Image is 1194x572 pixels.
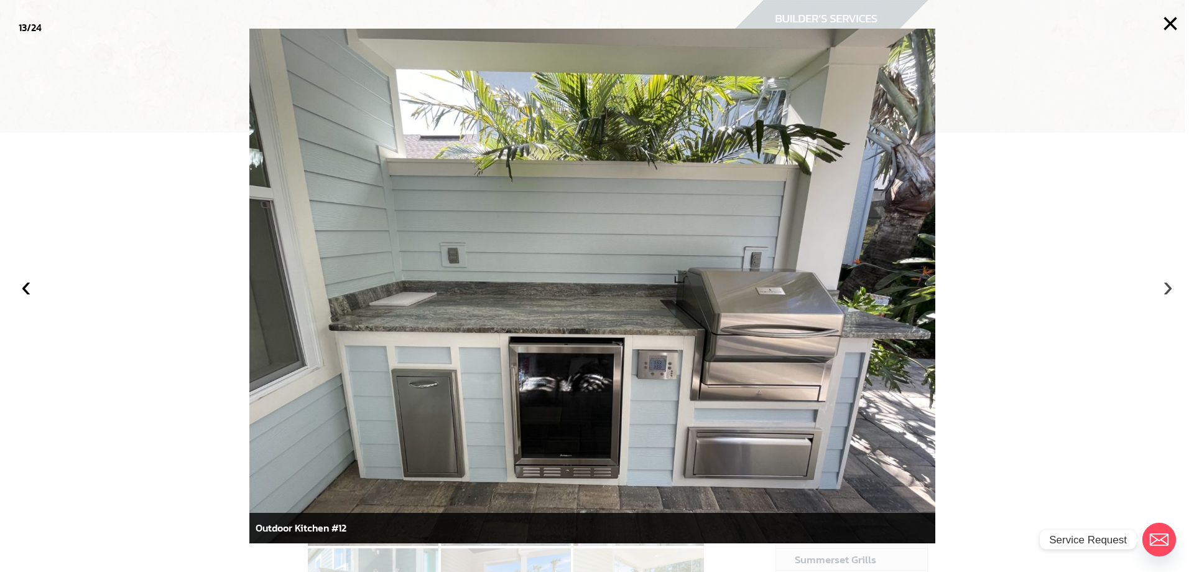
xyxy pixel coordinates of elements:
[1157,10,1184,37] button: ×
[31,20,42,35] span: 24
[12,273,40,300] button: ‹
[19,20,27,35] span: 13
[249,513,935,543] div: Outdoor Kitchen #12
[249,29,935,543] img: outdoorkitchen3-1-scaled.jpg
[19,19,42,37] div: /
[1154,273,1182,300] button: ›
[1142,523,1176,556] a: Email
